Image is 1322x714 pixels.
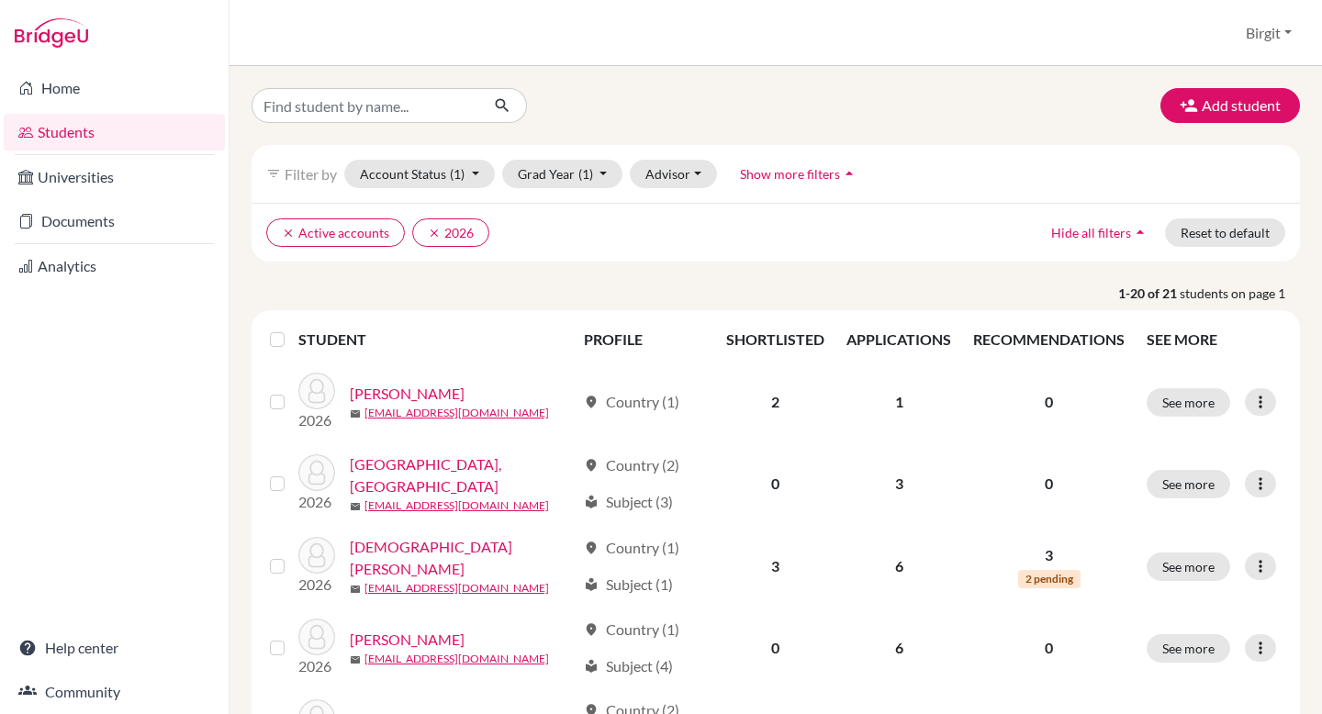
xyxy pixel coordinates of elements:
button: clear2026 [412,218,489,247]
span: (1) [578,166,593,182]
button: See more [1147,470,1230,498]
button: Show more filtersarrow_drop_up [724,160,874,188]
img: Bedi, Sara [298,373,335,409]
span: local_library [584,659,599,674]
a: Universities [4,159,225,195]
span: location_on [584,458,599,473]
button: Reset to default [1165,218,1285,247]
span: students on page 1 [1180,284,1300,303]
span: local_library [584,495,599,509]
span: mail [350,584,361,595]
th: STUDENT [298,318,573,362]
div: Country (1) [584,619,679,641]
i: clear [282,227,295,240]
div: Country (1) [584,537,679,559]
p: 2026 [298,491,335,513]
td: 0 [715,608,835,688]
td: 6 [835,525,962,608]
button: Birgit [1238,16,1300,50]
a: [EMAIL_ADDRESS][DOMAIN_NAME] [364,651,549,667]
span: location_on [584,395,599,409]
span: Filter by [285,165,337,183]
a: [PERSON_NAME] [350,629,465,651]
p: 0 [973,473,1125,495]
button: See more [1147,388,1230,417]
p: 3 [973,544,1125,566]
i: arrow_drop_up [1131,223,1149,241]
img: Jaywant, Kavin [298,619,335,655]
button: clearActive accounts [266,218,405,247]
td: 3 [715,525,835,608]
a: [GEOGRAPHIC_DATA], [GEOGRAPHIC_DATA] [350,453,576,497]
th: PROFILE [573,318,716,362]
a: [DEMOGRAPHIC_DATA][PERSON_NAME] [350,536,576,580]
a: Students [4,114,225,151]
button: Advisor [630,160,717,188]
strong: 1-20 of 21 [1118,284,1180,303]
td: 3 [835,442,962,525]
span: Hide all filters [1051,225,1131,240]
img: Jain, Aarav [298,537,335,574]
span: local_library [584,577,599,592]
p: 2026 [298,409,335,431]
span: location_on [584,622,599,637]
a: [PERSON_NAME] [350,383,465,405]
th: SEE MORE [1136,318,1293,362]
td: 6 [835,608,962,688]
div: Country (1) [584,391,679,413]
p: 2026 [298,574,335,596]
img: Bridge-U [15,18,88,48]
th: APPLICATIONS [835,318,962,362]
button: See more [1147,552,1230,581]
a: [EMAIL_ADDRESS][DOMAIN_NAME] [364,580,549,597]
th: RECOMMENDATIONS [962,318,1136,362]
span: location_on [584,541,599,555]
i: clear [428,227,441,240]
span: Show more filters [740,166,840,182]
i: filter_list [266,166,281,181]
td: 0 [715,442,835,525]
i: arrow_drop_up [840,164,858,183]
span: (1) [450,166,465,182]
div: Subject (3) [584,491,673,513]
span: mail [350,501,361,512]
div: Subject (4) [584,655,673,677]
div: Country (2) [584,454,679,476]
a: Analytics [4,248,225,284]
button: Hide all filtersarrow_drop_up [1036,218,1165,247]
td: 1 [835,362,962,442]
a: [EMAIL_ADDRESS][DOMAIN_NAME] [364,497,549,514]
button: Add student [1160,88,1300,123]
a: Home [4,70,225,106]
p: 0 [973,637,1125,659]
button: Account Status(1) [344,160,495,188]
a: Help center [4,630,225,666]
button: See more [1147,634,1230,663]
td: 2 [715,362,835,442]
th: SHORTLISTED [715,318,835,362]
span: mail [350,408,361,419]
a: Documents [4,203,225,240]
input: Find student by name... [252,88,479,123]
div: Subject (1) [584,574,673,596]
span: mail [350,654,361,665]
a: Community [4,674,225,710]
button: Grad Year(1) [502,160,623,188]
p: 0 [973,391,1125,413]
a: [EMAIL_ADDRESS][DOMAIN_NAME] [364,405,549,421]
span: 2 pending [1018,570,1081,588]
p: 2026 [298,655,335,677]
img: Ferrara, Carolina [298,454,335,491]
